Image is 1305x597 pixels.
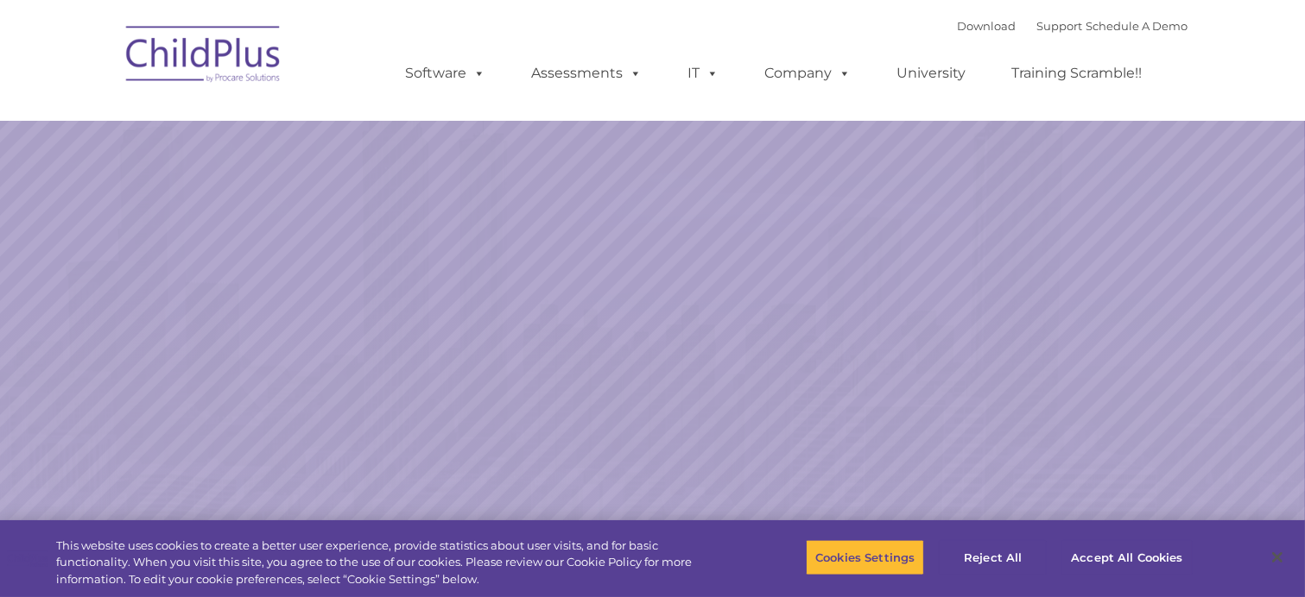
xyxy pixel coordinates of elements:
a: University [880,56,984,91]
a: Assessments [515,56,660,91]
font: | [958,19,1188,33]
a: IT [671,56,737,91]
button: Reject All [939,539,1047,575]
button: Cookies Settings [806,539,924,575]
button: Close [1258,538,1296,576]
div: This website uses cookies to create a better user experience, provide statistics about user visit... [56,537,718,588]
a: Support [1037,19,1083,33]
a: Training Scramble!! [995,56,1160,91]
a: Learn More [887,388,1106,446]
a: Download [958,19,1017,33]
img: ChildPlus by Procare Solutions [117,14,290,100]
a: Company [748,56,869,91]
a: Software [389,56,504,91]
a: Schedule A Demo [1086,19,1188,33]
button: Accept All Cookies [1061,539,1192,575]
